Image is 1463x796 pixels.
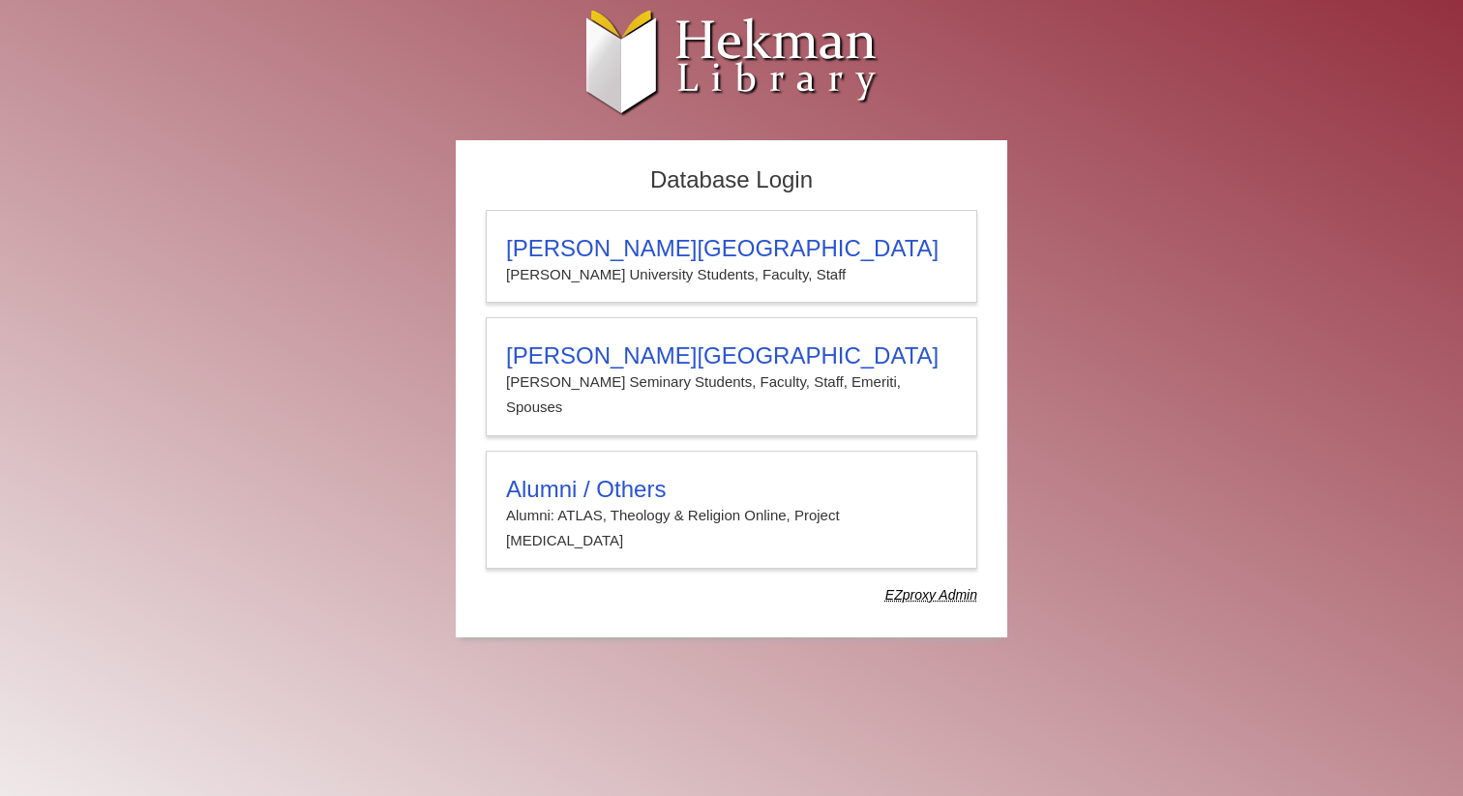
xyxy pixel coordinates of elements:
[506,262,957,287] p: [PERSON_NAME] University Students, Faculty, Staff
[885,587,977,603] dfn: Use Alumni login
[486,317,977,436] a: [PERSON_NAME][GEOGRAPHIC_DATA][PERSON_NAME] Seminary Students, Faculty, Staff, Emeriti, Spouses
[506,235,957,262] h3: [PERSON_NAME][GEOGRAPHIC_DATA]
[506,342,957,369] h3: [PERSON_NAME][GEOGRAPHIC_DATA]
[506,369,957,421] p: [PERSON_NAME] Seminary Students, Faculty, Staff, Emeriti, Spouses
[486,210,977,303] a: [PERSON_NAME][GEOGRAPHIC_DATA][PERSON_NAME] University Students, Faculty, Staff
[506,476,957,554] summary: Alumni / OthersAlumni: ATLAS, Theology & Religion Online, Project [MEDICAL_DATA]
[476,161,987,200] h2: Database Login
[506,476,957,503] h3: Alumni / Others
[506,503,957,554] p: Alumni: ATLAS, Theology & Religion Online, Project [MEDICAL_DATA]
